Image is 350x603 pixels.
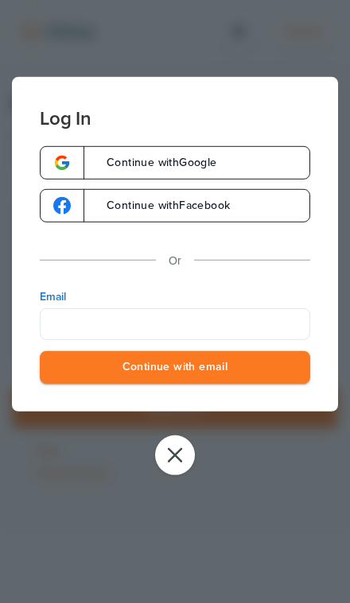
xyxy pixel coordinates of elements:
[53,154,71,172] img: google-logo
[40,289,310,305] label: Email
[91,157,217,168] span: Continue with Google
[40,146,310,180] a: google-logoContinue withGoogle
[155,435,195,475] button: Close
[53,197,71,215] img: google-logo
[40,77,310,129] h3: Log In
[40,351,310,384] button: Continue with email
[40,308,310,340] input: Email Address
[40,189,310,222] a: google-logoContinue withFacebook
[91,200,230,211] span: Continue with Facebook
[169,251,181,271] p: Or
